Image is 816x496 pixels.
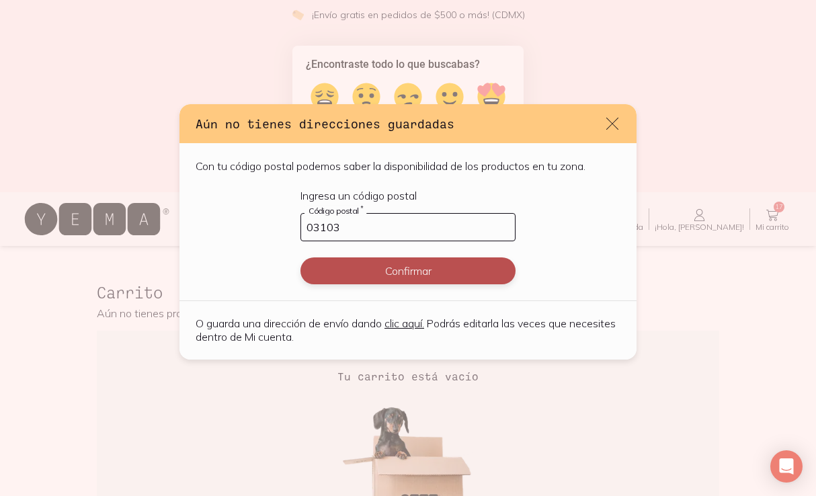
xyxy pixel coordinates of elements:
[304,206,366,216] label: Código postal
[300,257,516,284] button: Confirmar
[196,317,620,343] p: O guarda una dirección de envío dando Podrás editarla las veces que necesites dentro de Mi cuenta.
[196,115,604,132] h3: Aún no tienes direcciones guardadas
[196,159,620,173] p: Con tu código postal podemos saber la disponibilidad de los productos en tu zona.
[384,317,424,330] a: clic aquí.
[770,450,803,483] div: Open Intercom Messenger
[300,189,516,202] p: Ingresa un código postal
[179,104,637,360] div: default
